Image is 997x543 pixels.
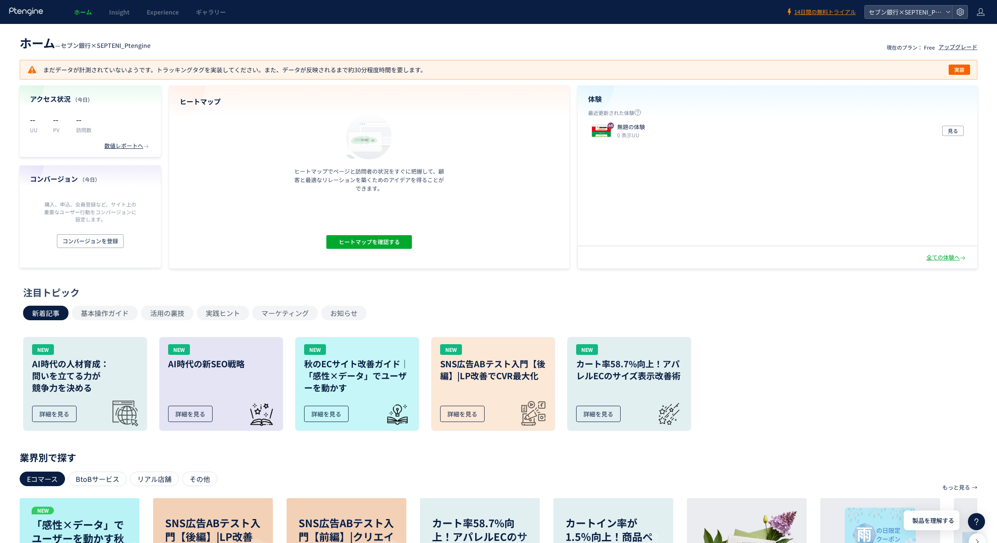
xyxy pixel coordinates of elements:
[295,337,419,431] a: NEW秋のECサイト改善ガイド｜「感性×データ」でユーザーを動かす詳細を見る
[972,480,977,495] p: →
[182,472,217,486] div: その他
[68,472,127,486] div: BtoBサービス
[949,65,970,75] button: 実装
[42,201,139,222] p: 購入、申込、会員登録など、サイト上の重要なユーザー行動をコンバージョンに設定します。
[32,344,54,355] div: NEW
[30,126,43,133] p: UU
[326,235,412,249] button: ヒートマップを確認する
[23,306,68,320] button: 新着記事
[576,358,682,382] h3: カート率58.7%向上！アパレルECのサイズ表示改善術
[304,406,349,422] div: 詳細を見る
[866,6,942,18] span: セブン銀行×SEPTENI_Ptengine
[30,112,43,126] p: --
[292,167,446,193] p: ヒートマップでページと訪問者の状況をすぐに把握して、顧客と最適なリレーションを築くためのアイデアを得ることができます。
[30,174,151,184] h4: コンバージョン
[23,337,147,431] a: NEWAI時代の人材育成：問いを立てる力が競争力を決める詳細を見る
[794,8,856,16] span: 14日間の無料トライアル
[62,234,118,248] span: コンバージョンを登録
[252,306,318,320] button: マーケティング
[304,358,410,394] h3: 秋のECサイト改善ガイド｜「感性×データ」でユーザーを動かす
[30,94,151,104] h4: アクセス状況
[104,142,151,150] div: 数値レポートへ
[168,358,274,370] h3: AI時代の新SEO戦略
[159,337,283,431] a: NEWAI時代の新SEO戦略詳細を見る
[576,406,621,422] div: 詳細を見る
[61,41,151,50] span: セブン銀行×SEPTENI_Ptengine
[196,8,226,16] span: ギャラリー
[20,454,977,460] p: 業界別で探す
[20,34,151,51] div: —
[926,254,967,262] div: 全ての体験へ
[32,358,138,394] h3: AI時代の人材育成： 問いを立てる力が 競争力を決める
[80,176,100,183] span: （今日）
[588,94,967,104] h4: 体験
[912,516,954,525] span: 製品を理解する
[887,44,935,51] p: 現在のプラン： Free
[76,126,92,133] p: 訪問数
[942,480,970,495] p: もっと見る
[440,344,462,355] div: NEW
[109,8,130,16] span: Insight
[592,126,611,138] img: f6a31d02a0aed47eab06e85d922b76521756171214424.jpeg
[339,235,400,249] span: ヒートマップを確認する
[617,123,645,131] p: 無題の体験
[20,472,65,486] div: Eコマース
[141,306,193,320] button: 活用の裏技
[948,126,958,136] span: 見る
[180,97,559,106] h4: ヒートマップ
[440,406,485,422] div: 詳細を見る
[567,337,691,431] a: NEWカート率58.7%向上！アパレルECのサイズ表示改善術詳細を見る
[74,8,92,16] span: ホーム
[53,126,66,133] p: PV
[53,112,66,126] p: --
[57,234,124,248] button: コンバージョンを登録
[32,507,54,514] p: NEW
[20,34,55,51] span: ホーム
[954,65,964,75] span: 実装
[23,286,970,299] div: 注目トピック
[72,306,138,320] button: 基本操作ガイド
[576,344,598,355] div: NEW
[76,112,92,126] p: --
[27,65,426,75] p: まだデータが計測されていないようです。トラッキングタグを実装してください。また、データが反映されるまで約30分程度時間を要します。
[147,8,179,16] span: Experience
[942,126,964,136] button: 見る
[617,131,639,139] i: 0 表示UU
[168,406,213,422] div: 詳細を見る
[72,96,93,103] span: （今日）
[168,344,190,355] div: NEW
[130,472,179,486] div: リアル店舗
[304,344,326,355] div: NEW
[321,306,367,320] button: お知らせ
[32,406,77,422] div: 詳細を見る
[431,337,555,431] a: NEWSNS広告ABテスト入門【後編】|LP改善でCVR最大化詳細を見る
[938,43,977,51] div: アップグレード
[786,8,856,16] a: 14日間の無料トライアル
[197,306,249,320] button: 実践ヒント
[440,358,546,382] h3: SNS広告ABテスト入門【後編】|LP改善でCVR最大化
[588,109,967,120] p: 最近更新された体験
